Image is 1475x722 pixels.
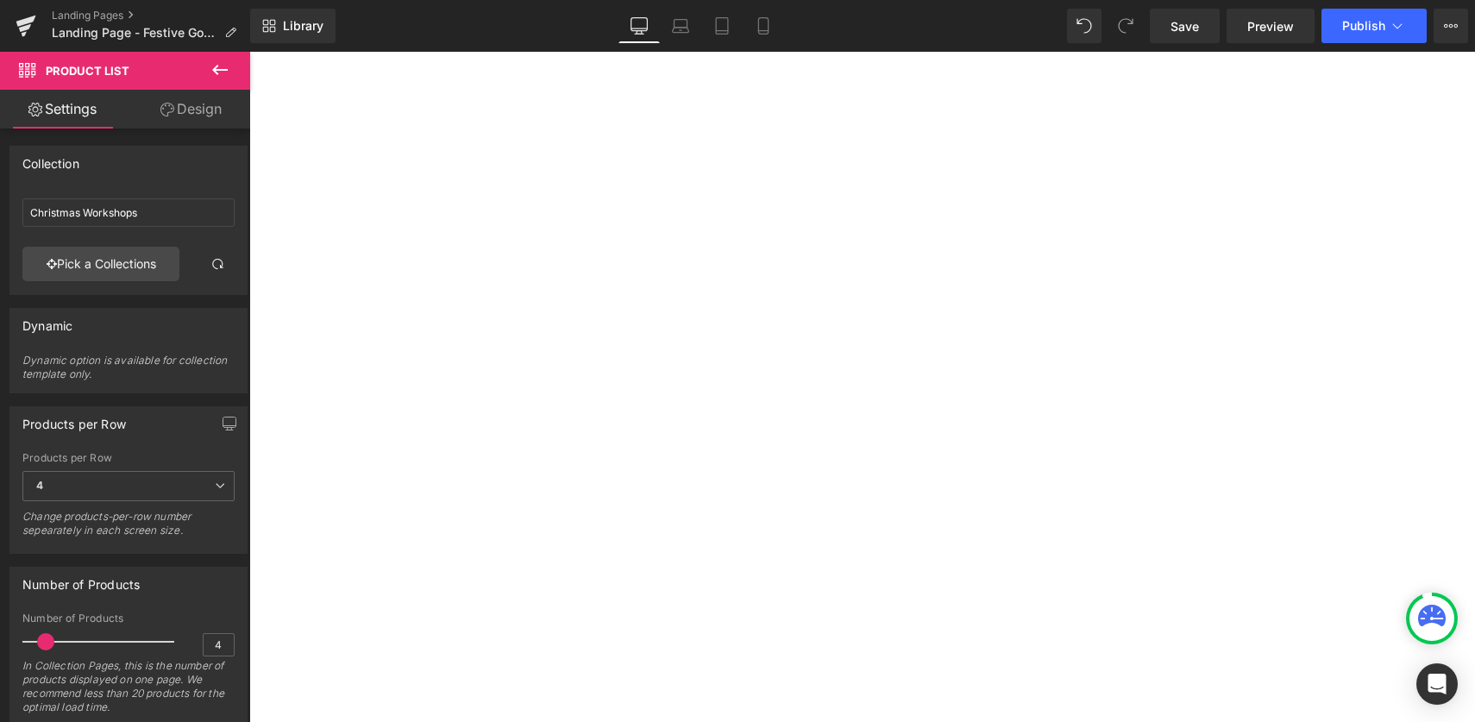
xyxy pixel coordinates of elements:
[22,612,235,625] div: Number of Products
[129,90,254,129] a: Design
[22,147,79,171] div: Collection
[743,9,784,43] a: Mobile
[1247,17,1294,35] span: Preview
[22,452,235,464] div: Products per Row
[250,9,336,43] a: New Library
[1321,9,1427,43] button: Publish
[1227,9,1315,43] a: Preview
[22,568,140,592] div: Number of Products
[52,9,250,22] a: Landing Pages
[52,26,217,40] span: Landing Page - Festive Gonk Needle Felting
[22,309,72,333] div: Dynamic
[618,9,660,43] a: Desktop
[46,64,129,78] span: Product List
[22,354,235,392] div: Dynamic option is available for collection template only.
[1067,9,1102,43] button: Undo
[1434,9,1468,43] button: More
[1108,9,1143,43] button: Redo
[701,9,743,43] a: Tablet
[1171,17,1199,35] span: Save
[1416,663,1458,705] div: Open Intercom Messenger
[660,9,701,43] a: Laptop
[22,510,235,549] div: Change products-per-row number sepearately in each screen size.
[283,18,323,34] span: Library
[22,247,179,281] a: Pick a Collections
[1342,19,1385,33] span: Publish
[36,479,43,492] b: 4
[22,407,126,431] div: Products per Row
